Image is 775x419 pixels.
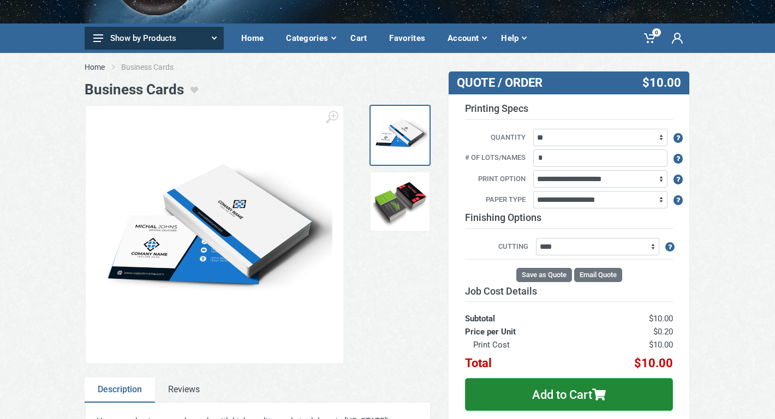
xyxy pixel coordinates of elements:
[634,356,673,370] span: $10.00
[370,171,431,232] a: BCs 3rd Type
[373,108,428,163] img: BCs Sample
[457,194,531,206] label: Paper Type
[465,212,673,229] h3: Finishing Options
[465,285,673,297] h3: Job Cost Details
[465,302,583,325] th: Subtotal
[234,27,278,50] div: Home
[343,23,381,53] a: Cart
[370,105,431,166] a: BCs Sample
[85,62,690,73] nav: breadcrumb
[493,27,533,50] div: Help
[649,340,673,350] span: $10.00
[653,327,673,337] span: $0.20
[465,241,534,253] label: Cutting
[636,23,664,53] a: 0
[381,23,440,53] a: Favorites
[516,268,572,282] button: Save as Quote
[85,62,105,73] a: Home
[373,175,428,229] img: BCs 3rd Type
[278,27,343,50] div: Categories
[465,338,583,351] th: Print Cost
[457,76,601,90] h3: QUOTE / ORDER
[465,378,673,411] button: Add to Cart
[457,132,531,144] label: Quantity
[642,76,681,90] span: $10.00
[457,173,531,185] label: Print Option
[652,28,661,37] span: 0
[85,27,224,50] button: Show by Products
[457,152,531,164] label: # of Lots/Names
[574,268,622,282] button: Email Quote
[234,23,278,53] a: Home
[465,103,673,120] h3: Printing Specs
[343,27,381,50] div: Cart
[155,378,213,403] a: Reviews
[649,314,673,324] span: $10.00
[465,351,583,370] th: Total
[465,325,583,338] th: Price per Unit
[440,27,493,50] div: Account
[85,81,184,98] h1: Business Cards
[85,378,155,403] a: Description
[381,27,440,50] div: Favorites
[121,62,190,73] li: Business Cards
[97,137,332,332] img: BCs Sample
